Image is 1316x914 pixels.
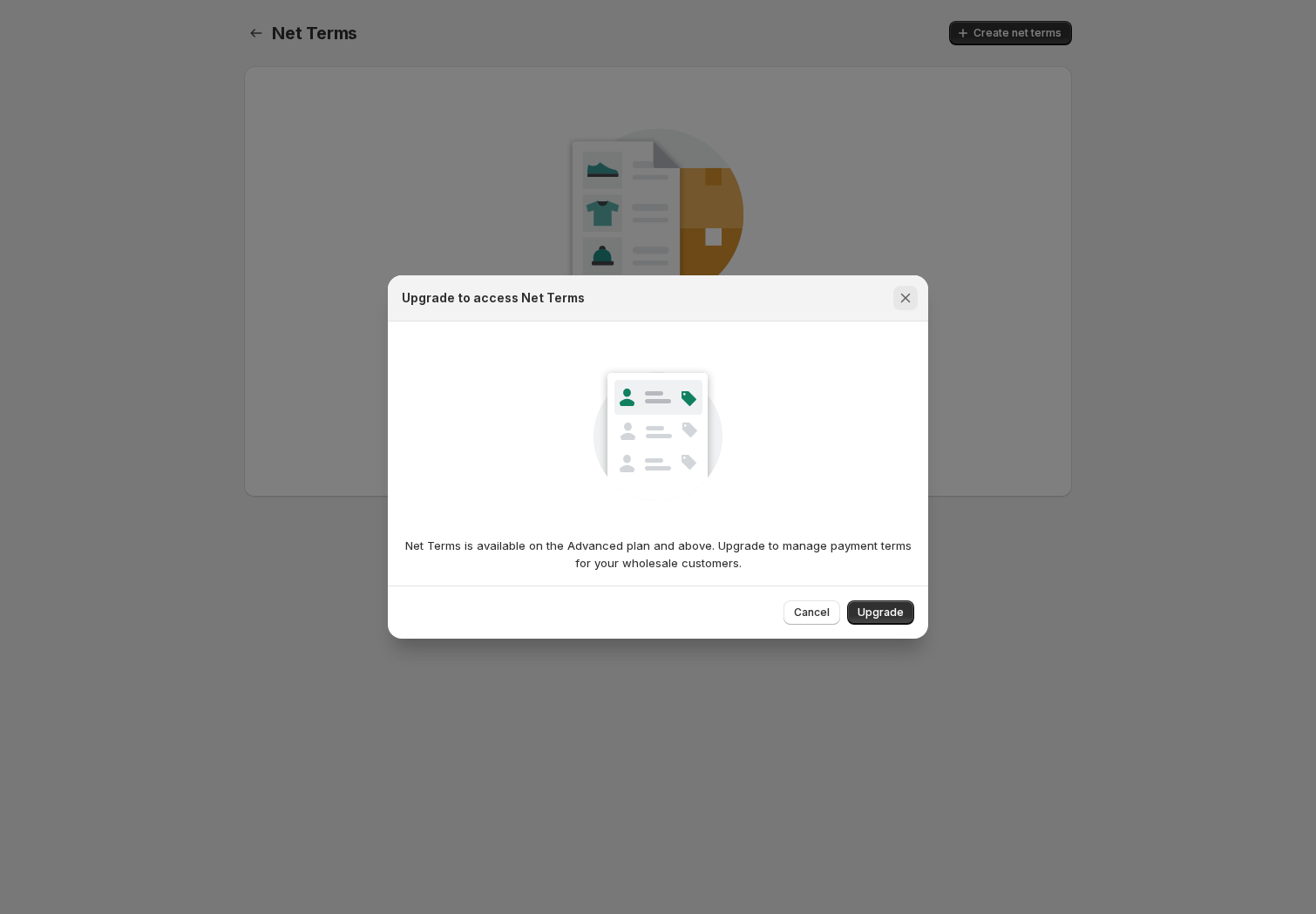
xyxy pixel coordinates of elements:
h2: Upgrade to access Net Terms [402,289,585,307]
span: Upgrade [858,606,904,619]
span: Cancel [794,606,830,619]
button: Close [893,286,918,310]
button: Cancel [783,600,840,625]
p: Net Terms is available on the Advanced plan and above. Upgrade to manage payment terms for your w... [402,537,914,572]
button: Upgrade [847,600,914,625]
